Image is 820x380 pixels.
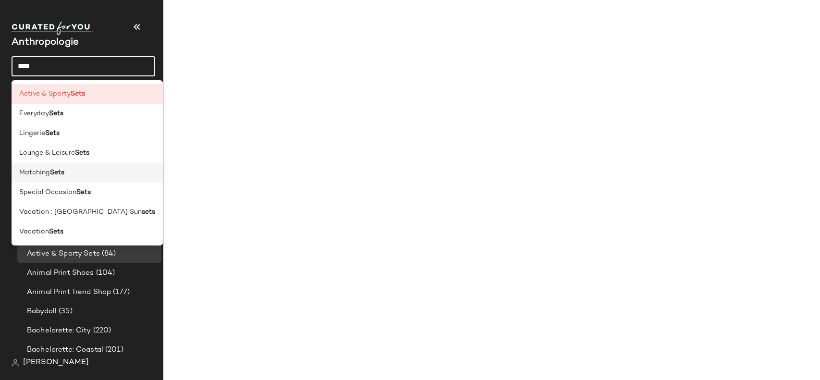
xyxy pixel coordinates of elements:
[12,22,93,35] img: cfy_white_logo.C9jOOHJF.svg
[91,325,111,336] span: (220)
[57,306,73,317] span: (35)
[27,248,100,259] span: Active & Sporty Sets
[19,89,71,99] span: Active & Sporty
[27,268,94,279] span: Animal Print Shoes
[19,148,75,158] span: Lounge & Leisure
[45,128,60,138] b: Sets
[19,168,50,178] span: Matching
[12,359,19,367] img: svg%3e
[27,325,91,336] span: Bachelorette: City
[94,268,115,279] span: (104)
[27,287,111,298] span: Animal Print Trend Shop
[142,207,155,217] b: sets
[111,287,130,298] span: (177)
[19,187,76,197] span: Special Occasion
[19,109,49,119] span: Everyday
[100,248,116,259] span: (84)
[75,148,89,158] b: Sets
[49,109,63,119] b: Sets
[19,227,49,237] span: Vacation
[49,227,63,237] b: Sets
[71,89,85,99] b: Sets
[50,168,64,178] b: Sets
[23,357,89,368] span: [PERSON_NAME]
[12,37,79,48] span: Current Company Name
[27,344,103,355] span: Bachelorette: Coastal
[19,207,142,217] span: Vacation : [GEOGRAPHIC_DATA] Sun
[27,306,57,317] span: Babydoll
[19,128,45,138] span: Lingerie
[103,344,123,355] span: (201)
[76,187,91,197] b: Sets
